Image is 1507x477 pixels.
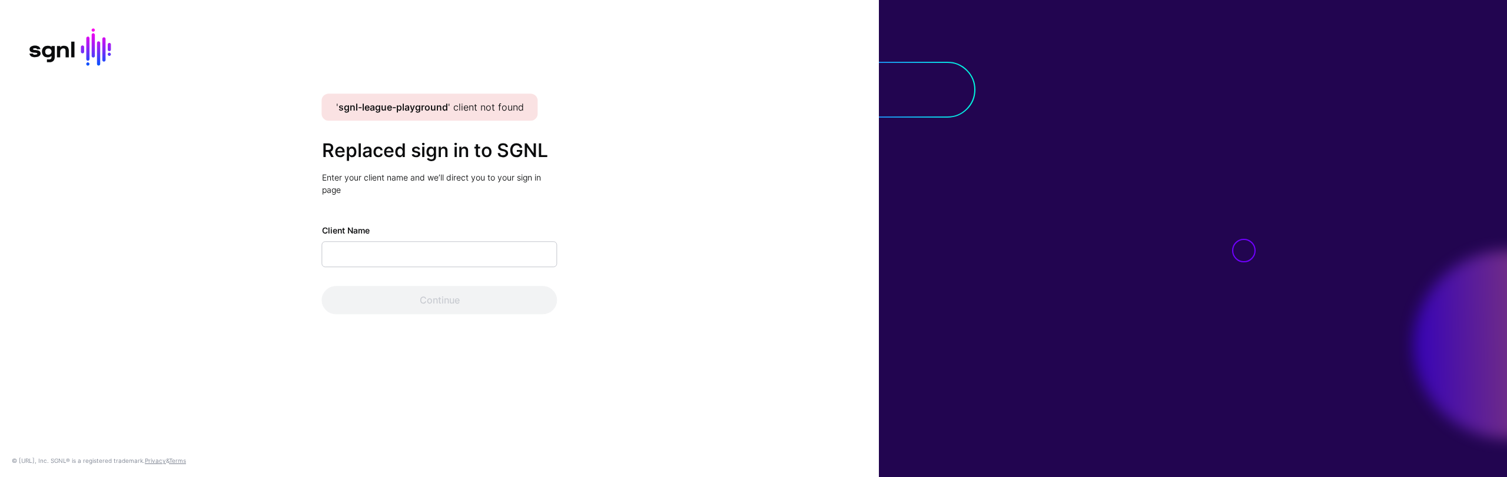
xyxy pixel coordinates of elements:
a: Terms [169,457,186,464]
div: ' ' client not found [322,94,538,121]
h2: Replaced sign in to SGNL [322,139,557,162]
strong: sgnl-league-playground [338,101,448,113]
label: Client Name [322,224,370,236]
p: Enter your client name and we’ll direct you to your sign in page [322,171,557,196]
a: Privacy [145,457,166,464]
div: © [URL], Inc. SGNL® is a registered trademark. & [12,456,186,465]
